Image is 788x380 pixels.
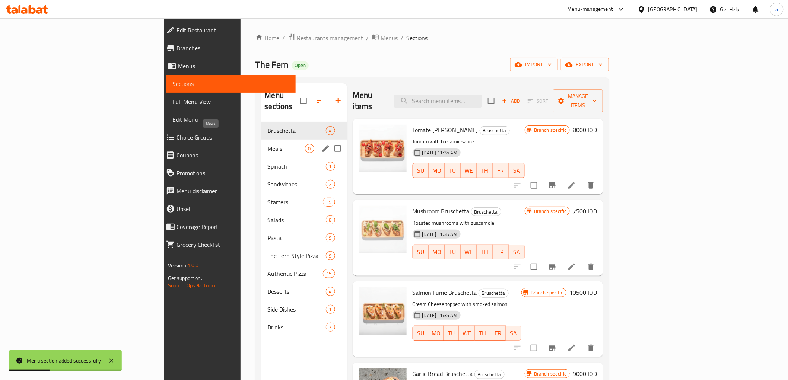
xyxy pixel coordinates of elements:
[509,245,525,259] button: SA
[353,90,385,112] h2: Menu items
[416,247,426,258] span: SU
[561,58,609,71] button: export
[510,58,558,71] button: import
[413,368,473,379] span: Garlic Bread Bruschetta
[413,163,429,178] button: SU
[261,157,347,175] div: Spinach1
[543,176,561,194] button: Branch-specific-item
[531,370,569,377] span: Branch specific
[326,163,335,170] span: 1
[326,162,335,171] div: items
[448,165,458,176] span: TU
[493,163,509,178] button: FR
[326,181,335,188] span: 2
[474,370,505,379] div: Bruschetta
[431,328,441,339] span: MO
[480,247,490,258] span: TH
[292,62,309,68] span: Open
[178,61,290,70] span: Menus
[567,344,576,352] a: Edit menu item
[419,312,461,319] span: [DATE] 11:35 AM
[326,288,335,295] span: 4
[326,217,335,224] span: 8
[168,273,202,283] span: Get support on:
[526,178,542,193] span: Select to update
[501,97,521,105] span: Add
[160,128,296,146] a: Choice Groups
[419,231,461,238] span: [DATE] 11:35 AM
[493,328,503,339] span: FR
[326,126,335,135] div: items
[267,180,325,189] span: Sandwiches
[326,305,335,314] div: items
[267,305,325,314] div: Side Dishes
[448,247,458,258] span: TU
[255,33,609,43] nav: breadcrumb
[267,323,325,332] span: Drinks
[305,145,314,152] span: 0
[582,339,600,357] button: delete
[160,164,296,182] a: Promotions
[531,127,569,134] span: Branch specific
[543,258,561,276] button: Branch-specific-item
[267,126,325,135] span: Bruschetta
[480,165,490,176] span: TH
[261,247,347,265] div: The Fern Style Pizza9
[461,163,477,178] button: WE
[459,326,475,341] button: WE
[323,269,335,278] div: items
[292,61,309,70] div: Open
[323,270,334,277] span: 15
[381,33,398,42] span: Menus
[267,269,323,278] span: Authentic Pizza
[445,163,461,178] button: TU
[359,206,407,253] img: Mushroom Bruschetta
[172,97,290,106] span: Full Menu View
[444,326,460,341] button: TU
[516,60,552,69] span: import
[326,287,335,296] div: items
[526,340,542,356] span: Select to update
[320,143,331,154] button: edit
[311,92,329,110] span: Sort sections
[326,252,335,259] span: 9
[261,119,347,339] nav: Menu sections
[401,33,403,42] li: /
[297,33,363,42] span: Restaurants management
[359,287,407,335] img: Salmon Fume Bruschetta
[261,193,347,211] div: Starters15
[261,282,347,300] div: Desserts4
[413,287,477,298] span: Salmon Fume Bruschetta
[326,323,335,332] div: items
[177,240,290,249] span: Grocery Checklist
[475,370,504,379] span: Bruschetta
[475,326,490,341] button: TH
[267,287,325,296] span: Desserts
[177,44,290,52] span: Branches
[326,234,335,242] span: 9
[432,247,442,258] span: MO
[413,300,521,309] p: Cream Cheese topped with smoked salmon
[567,60,603,69] span: export
[428,326,444,341] button: MO
[559,92,597,110] span: Manage items
[326,180,335,189] div: items
[160,57,296,75] a: Menus
[160,182,296,200] a: Menu disclaimer
[531,208,569,215] span: Branch specific
[512,165,522,176] span: SA
[261,122,347,140] div: Bruschetta4
[567,262,576,271] a: Edit menu item
[567,181,576,190] a: Edit menu item
[261,229,347,247] div: Pasta9
[261,265,347,282] div: Authentic Pizza15
[406,33,428,42] span: Sections
[267,198,323,207] div: Starters
[177,186,290,195] span: Menu disclaimer
[267,233,325,242] div: Pasta
[479,289,508,297] span: Bruschetta
[483,93,499,109] span: Select section
[366,33,369,42] li: /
